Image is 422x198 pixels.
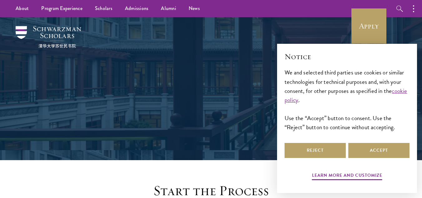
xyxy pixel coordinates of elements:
button: Accept [348,143,410,158]
div: We and selected third parties use cookies or similar technologies for technical purposes and, wit... [285,68,410,131]
button: Learn more and customize [312,171,382,181]
img: Schwarzman Scholars [16,26,81,48]
button: Reject [285,143,346,158]
h2: Notice [285,51,410,62]
a: Apply [351,8,386,43]
a: cookie policy [285,86,407,104]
